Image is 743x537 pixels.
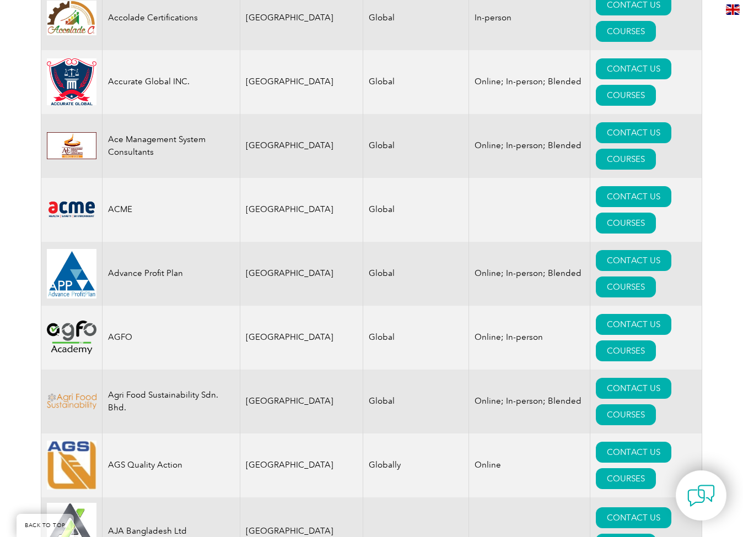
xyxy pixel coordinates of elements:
td: Online [469,433,590,497]
td: Online; In-person; Blended [469,50,590,114]
a: COURSES [596,340,656,361]
a: CONTACT US [596,186,671,207]
a: CONTACT US [596,442,671,463]
a: COURSES [596,213,656,234]
img: f9836cf2-be2c-ed11-9db1-00224814fd52-logo.png [47,393,96,409]
img: 1a94dd1a-69dd-eb11-bacb-002248159486-logo.jpg [47,1,96,35]
img: 2d900779-188b-ea11-a811-000d3ae11abd-logo.png [47,321,96,354]
td: [GEOGRAPHIC_DATA] [240,306,363,370]
a: CONTACT US [596,378,671,399]
a: CONTACT US [596,58,671,79]
td: Online; In-person; Blended [469,370,590,433]
img: e8128bb3-5a91-eb11-b1ac-002248146a66-logo.jpg [47,441,96,490]
td: Online; In-person [469,306,590,370]
td: Global [363,114,469,178]
td: Global [363,306,469,370]
img: contact-chat.png [687,482,715,509]
a: COURSES [596,85,656,106]
td: Accurate Global INC. [103,50,240,114]
td: [GEOGRAPHIC_DATA] [240,370,363,433]
td: [GEOGRAPHIC_DATA] [240,242,363,306]
td: ACME [103,178,240,242]
td: [GEOGRAPHIC_DATA] [240,114,363,178]
td: Global [363,242,469,306]
a: CONTACT US [596,507,671,528]
a: COURSES [596,404,656,425]
img: a034a1f6-3919-f011-998a-0022489685a1-logo.png [47,58,96,106]
td: Global [363,178,469,242]
td: Online; In-person; Blended [469,242,590,306]
a: BACK TO TOP [17,514,74,537]
a: COURSES [596,276,656,297]
img: 306afd3c-0a77-ee11-8179-000d3ae1ac14-logo.jpg [47,132,96,159]
img: 0f03f964-e57c-ec11-8d20-002248158ec2-logo.png [47,199,96,220]
td: [GEOGRAPHIC_DATA] [240,50,363,114]
td: Globally [363,433,469,497]
td: Agri Food Sustainability Sdn. Bhd. [103,370,240,433]
a: CONTACT US [596,250,671,271]
td: Global [363,50,469,114]
img: en [726,4,740,15]
a: CONTACT US [596,314,671,335]
a: COURSES [596,468,656,489]
td: AGFO [103,306,240,370]
td: AGS Quality Action [103,433,240,497]
td: [GEOGRAPHIC_DATA] [240,433,363,497]
a: COURSES [596,149,656,170]
a: CONTACT US [596,122,671,143]
td: Online; In-person; Blended [469,114,590,178]
td: Ace Management System Consultants [103,114,240,178]
img: cd2924ac-d9bc-ea11-a814-000d3a79823d-logo.jpg [47,249,96,299]
a: COURSES [596,21,656,42]
td: Global [363,370,469,433]
td: Advance Profit Plan [103,242,240,306]
td: [GEOGRAPHIC_DATA] [240,178,363,242]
